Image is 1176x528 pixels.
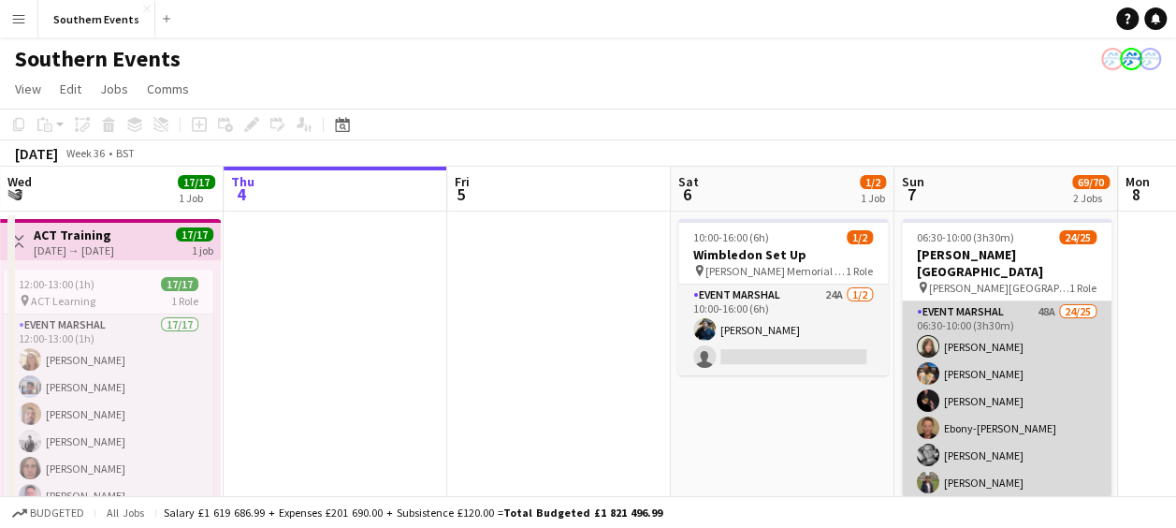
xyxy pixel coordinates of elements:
[452,183,470,205] span: 5
[902,246,1111,280] h3: [PERSON_NAME][GEOGRAPHIC_DATA]
[5,183,32,205] span: 3
[1059,230,1096,244] span: 24/25
[31,294,95,308] span: ACT Learning
[30,506,84,520] span: Budgeted
[860,175,886,189] span: 1/2
[1123,183,1150,205] span: 8
[15,144,58,163] div: [DATE]
[917,230,1014,244] span: 06:30-10:00 (3h30m)
[164,506,662,520] div: Salary £1 619 686.99 + Expenses £201 690.00 + Subsistence £120.00 =
[1125,173,1150,190] span: Mon
[62,146,109,160] span: Week 36
[179,191,214,205] div: 1 Job
[7,173,32,190] span: Wed
[899,183,924,205] span: 7
[15,81,41,97] span: View
[60,81,81,97] span: Edit
[116,146,135,160] div: BST
[147,81,189,97] span: Comms
[847,230,873,244] span: 1/2
[902,219,1111,496] app-job-card: 06:30-10:00 (3h30m)24/25[PERSON_NAME][GEOGRAPHIC_DATA] [PERSON_NAME][GEOGRAPHIC_DATA]1 RoleEvent ...
[846,264,873,278] span: 1 Role
[161,277,198,291] span: 17/17
[139,77,196,101] a: Comms
[231,173,254,190] span: Thu
[1120,48,1142,70] app-user-avatar: RunThrough Events
[1069,281,1096,295] span: 1 Role
[19,277,94,291] span: 12:00-13:00 (1h)
[678,173,699,190] span: Sat
[1101,48,1124,70] app-user-avatar: RunThrough Events
[1139,48,1161,70] app-user-avatar: RunThrough Events
[678,219,888,375] app-job-card: 10:00-16:00 (6h)1/2Wimbledon Set Up [PERSON_NAME] Memorial Playing Fields, [GEOGRAPHIC_DATA], [GE...
[228,183,254,205] span: 4
[503,506,662,520] span: Total Budgeted £1 821 496.99
[52,77,89,101] a: Edit
[34,243,114,257] div: [DATE] → [DATE]
[103,506,148,520] span: All jobs
[705,264,846,278] span: [PERSON_NAME] Memorial Playing Fields, [GEOGRAPHIC_DATA], [GEOGRAPHIC_DATA]
[678,246,888,263] h3: Wimbledon Set Up
[861,191,885,205] div: 1 Job
[1073,191,1109,205] div: 2 Jobs
[678,285,888,375] app-card-role: Event Marshal24A1/210:00-16:00 (6h)[PERSON_NAME]
[178,175,215,189] span: 17/17
[176,227,213,242] span: 17/17
[902,173,924,190] span: Sun
[192,242,213,257] div: 1 job
[7,77,49,101] a: View
[93,77,136,101] a: Jobs
[100,81,128,97] span: Jobs
[34,227,114,243] h3: ACT Training
[1072,175,1110,189] span: 69/70
[675,183,699,205] span: 6
[455,173,470,190] span: Fri
[171,294,198,308] span: 1 Role
[38,1,155,37] button: Southern Events
[15,45,181,73] h1: Southern Events
[929,281,1069,295] span: [PERSON_NAME][GEOGRAPHIC_DATA]
[693,230,769,244] span: 10:00-16:00 (6h)
[9,503,87,523] button: Budgeted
